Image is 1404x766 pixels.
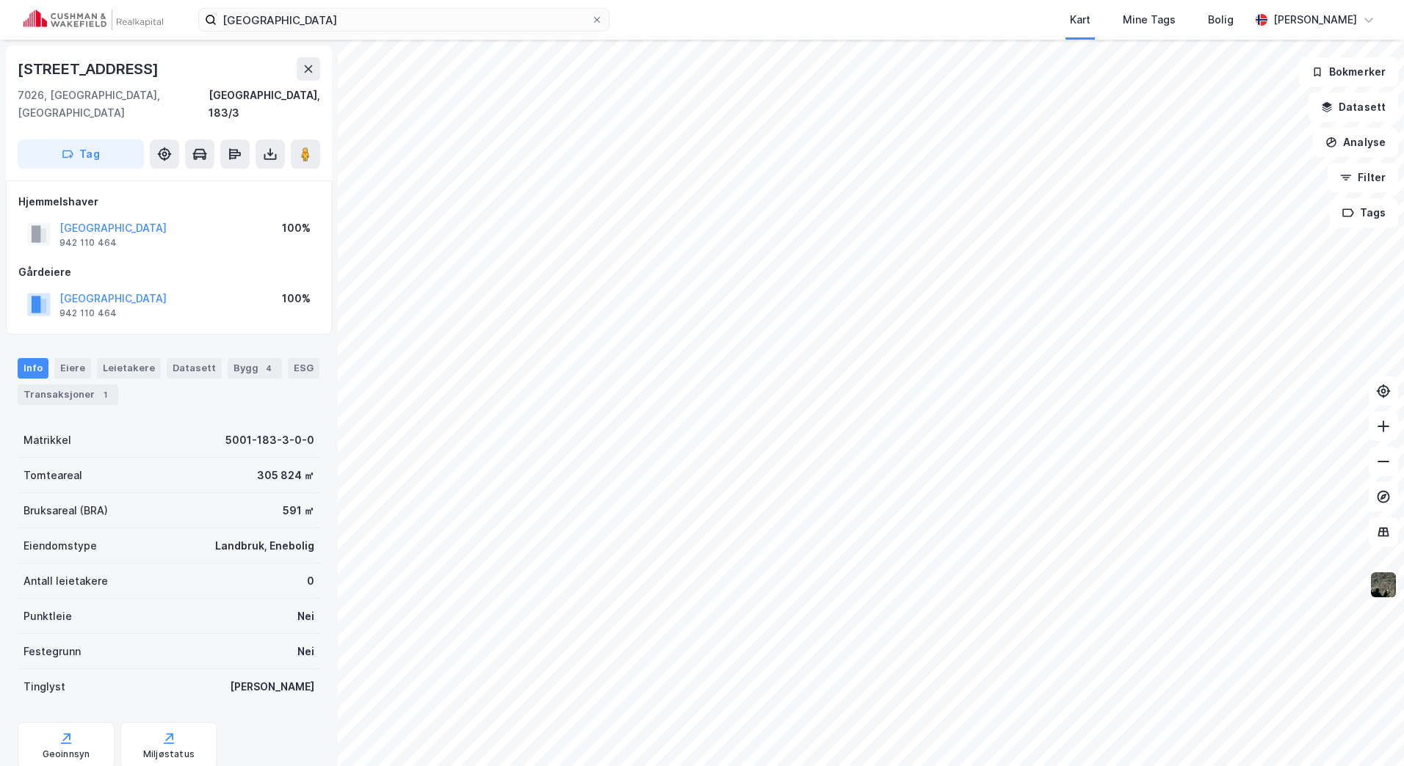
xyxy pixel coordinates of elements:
div: Festegrunn [23,643,81,660]
div: Miljøstatus [143,748,195,760]
div: Tomteareal [23,467,82,484]
div: [PERSON_NAME] [1273,11,1357,29]
div: Bolig [1208,11,1234,29]
div: 4 [261,361,276,376]
div: Antall leietakere [23,572,108,590]
button: Filter [1328,163,1398,192]
div: 1 [98,387,112,402]
div: Bygg [228,358,282,379]
button: Datasett [1309,92,1398,122]
div: Geoinnsyn [43,748,90,760]
div: 942 110 464 [59,237,117,249]
div: Gårdeiere [18,263,319,281]
div: Eiendomstype [23,537,97,555]
div: Mine Tags [1123,11,1176,29]
div: [STREET_ADDRESS] [18,57,162,81]
button: Analyse [1313,128,1398,157]
div: Landbruk, Enebolig [215,537,314,555]
img: 9k= [1369,571,1397,599]
div: Kart [1070,11,1090,29]
iframe: Chat Widget [1331,696,1404,766]
div: 5001-183-3-0-0 [225,431,314,449]
div: Eiere [54,358,91,379]
div: Tinglyst [23,678,65,696]
button: Bokmerker [1299,57,1398,87]
div: Nei [297,643,314,660]
div: Datasett [167,358,222,379]
button: Tag [18,139,144,169]
div: [GEOGRAPHIC_DATA], 183/3 [209,87,320,122]
div: ESG [288,358,319,379]
div: [PERSON_NAME] [230,678,314,696]
div: Bruksareal (BRA) [23,502,108,519]
div: Kontrollprogram for chat [1331,696,1404,766]
div: Matrikkel [23,431,71,449]
div: 591 ㎡ [283,502,314,519]
div: Leietakere [97,358,161,379]
div: Transaksjoner [18,384,118,405]
div: Punktleie [23,608,72,625]
img: cushman-wakefield-realkapital-logo.202ea83816669bd177139c58696a8fa1.svg [23,10,163,30]
div: 942 110 464 [59,307,117,319]
div: 305 824 ㎡ [257,467,314,484]
input: Søk på adresse, matrikkel, gårdeiere, leietakere eller personer [217,9,591,31]
div: Info [18,358,48,379]
div: Hjemmelshaver [18,193,319,211]
div: 100% [282,290,311,307]
div: 7026, [GEOGRAPHIC_DATA], [GEOGRAPHIC_DATA] [18,87,209,122]
button: Tags [1330,198,1398,227]
div: Nei [297,608,314,625]
div: 100% [282,219,311,237]
div: 0 [307,572,314,590]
